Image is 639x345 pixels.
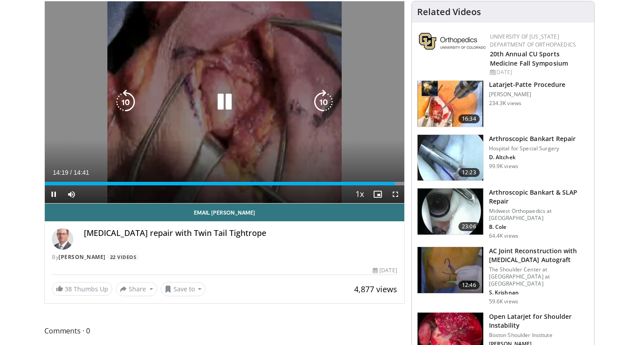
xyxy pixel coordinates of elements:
img: Avatar [52,228,73,250]
p: [PERSON_NAME] [489,91,565,98]
a: 20th Annual CU Sports Medicine Fall Symposium [490,50,568,67]
a: 16:34 Latarjet-Patte Procedure [PERSON_NAME] 234.3K views [417,80,589,127]
img: 10039_3.png.150x105_q85_crop-smart_upscale.jpg [418,135,483,181]
span: 16:34 [458,114,480,123]
span: 4,877 views [354,284,397,294]
h3: Arthroscopic Bankart & SLAP Repair [489,188,589,206]
h4: [MEDICAL_DATA] repair with Twin Tail Tightrope [84,228,397,238]
p: Boston Shoulder Institute [489,332,589,339]
h4: Related Videos [417,7,481,17]
h3: AC Joint Reconstruction with [MEDICAL_DATA] Autograft [489,247,589,264]
p: B. Cole [489,223,589,231]
a: 12:23 Arthroscopic Bankart Repair Hospital for Special Surgery D. Altchek 99.9K views [417,134,589,181]
button: Share [116,282,157,296]
img: cole_0_3.png.150x105_q85_crop-smart_upscale.jpg [418,188,483,235]
p: Hospital for Special Surgery [489,145,576,152]
button: Enable picture-in-picture mode [369,185,387,203]
a: 23:06 Arthroscopic Bankart & SLAP Repair Midwest Orthopaedics at [GEOGRAPHIC_DATA] B. Cole 64.4K ... [417,188,589,239]
span: 12:23 [458,168,480,177]
p: The Shoulder Center at [GEOGRAPHIC_DATA] at [GEOGRAPHIC_DATA] [489,266,589,287]
button: Mute [63,185,80,203]
div: By [52,253,397,261]
a: 12:46 AC Joint Reconstruction with [MEDICAL_DATA] Autograft The Shoulder Center at [GEOGRAPHIC_DA... [417,247,589,305]
a: Email [PERSON_NAME] [45,204,404,221]
h3: Latarjet-Patte Procedure [489,80,565,89]
p: Midwest Orthopaedics at [GEOGRAPHIC_DATA] [489,208,589,222]
span: 38 [65,285,72,293]
img: 134172_0000_1.png.150x105_q85_crop-smart_upscale.jpg [418,247,483,293]
div: Progress Bar [45,182,404,185]
span: 23:06 [458,222,480,231]
button: Fullscreen [387,185,404,203]
a: 38 Thumbs Up [52,282,112,296]
div: [DATE] [373,267,397,274]
p: 99.9K views [489,163,518,170]
span: Comments 0 [44,325,405,337]
p: D. Altchek [489,154,576,161]
span: 14:19 [53,169,68,176]
img: 355603a8-37da-49b6-856f-e00d7e9307d3.png.150x105_q85_autocrop_double_scale_upscale_version-0.2.png [419,33,485,50]
p: 59.6K views [489,298,518,305]
span: / [70,169,72,176]
img: 617583_3.png.150x105_q85_crop-smart_upscale.jpg [418,81,483,127]
span: 14:41 [74,169,89,176]
button: Save to [161,282,206,296]
p: 234.3K views [489,100,521,107]
h3: Open Latarjet for Shoulder Instability [489,312,589,330]
p: S. Krishnan [489,289,589,296]
h3: Arthroscopic Bankart Repair [489,134,576,143]
a: [PERSON_NAME] [59,253,106,261]
button: Playback Rate [351,185,369,203]
video-js: Video Player [45,1,404,204]
p: 64.4K views [489,232,518,239]
button: Pause [45,185,63,203]
a: 22 Videos [107,253,139,261]
span: 12:46 [458,281,480,290]
a: University of [US_STATE] Department of Orthopaedics [490,33,576,48]
div: [DATE] [490,68,587,76]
